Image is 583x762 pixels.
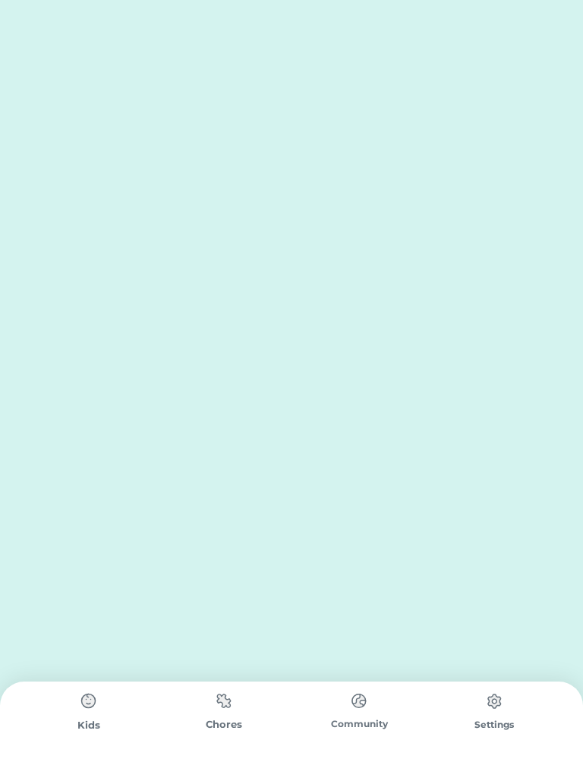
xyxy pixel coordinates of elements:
[427,718,562,732] div: Settings
[291,717,427,731] div: Community
[74,686,104,716] img: type%3Dchores%2C%20state%3Ddefault.svg
[21,718,156,733] div: Kids
[156,717,291,732] div: Chores
[344,686,374,716] img: type%3Dchores%2C%20state%3Ddefault.svg
[479,686,509,716] img: type%3Dchores%2C%20state%3Ddefault.svg
[209,686,239,716] img: type%3Dchores%2C%20state%3Ddefault.svg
